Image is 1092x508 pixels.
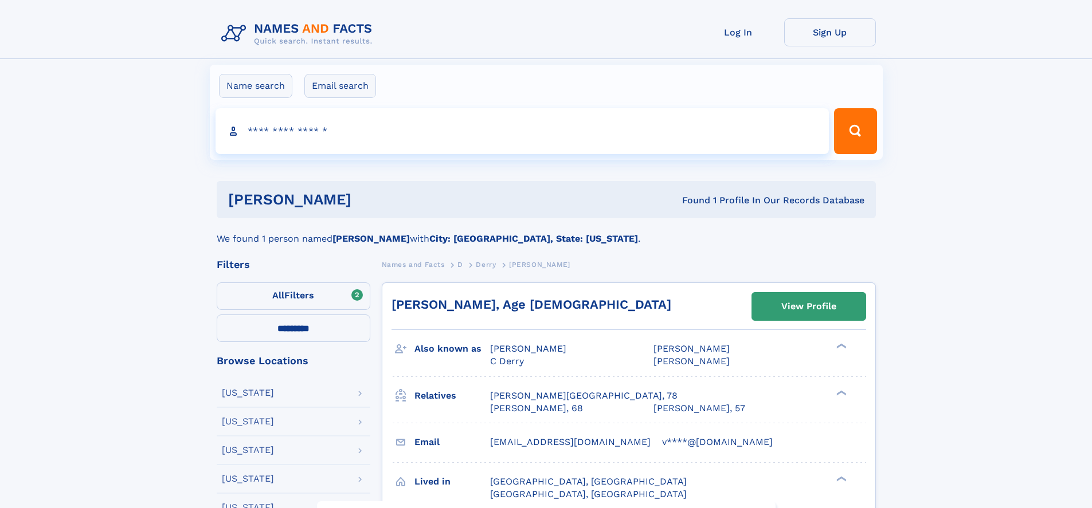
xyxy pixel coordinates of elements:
button: Search Button [834,108,876,154]
span: [PERSON_NAME] [653,356,730,367]
div: Filters [217,259,370,270]
div: [US_STATE] [222,446,274,455]
a: Derry [476,257,496,271]
label: Filters [217,282,370,310]
b: City: [GEOGRAPHIC_DATA], State: [US_STATE] [429,233,638,244]
div: [US_STATE] [222,417,274,426]
a: [PERSON_NAME][GEOGRAPHIC_DATA], 78 [490,389,678,402]
div: Browse Locations [217,356,370,366]
h1: [PERSON_NAME] [228,192,517,207]
div: We found 1 person named with . [217,218,876,246]
label: Email search [304,74,376,98]
div: [US_STATE] [222,388,274,397]
span: D [457,261,463,269]
h3: Email [414,432,490,452]
a: D [457,257,463,271]
div: ❯ [833,389,847,396]
span: C Derry [490,356,524,367]
span: [PERSON_NAME] [509,261,570,269]
a: [PERSON_NAME], 68 [490,402,583,415]
h3: Also known as [414,339,490,359]
h3: Relatives [414,386,490,405]
a: Sign Up [784,18,876,46]
span: [GEOGRAPHIC_DATA], [GEOGRAPHIC_DATA] [490,476,687,487]
div: ❯ [833,475,847,482]
b: [PERSON_NAME] [332,233,410,244]
a: Log In [692,18,784,46]
img: Logo Names and Facts [217,18,382,49]
a: [PERSON_NAME], 57 [653,402,745,415]
h3: Lived in [414,472,490,491]
div: Found 1 Profile In Our Records Database [516,194,864,207]
span: [PERSON_NAME] [490,343,566,354]
div: ❯ [833,342,847,350]
span: [EMAIL_ADDRESS][DOMAIN_NAME] [490,436,651,447]
a: View Profile [752,293,866,320]
div: [US_STATE] [222,474,274,483]
label: Name search [219,74,292,98]
span: [PERSON_NAME] [653,343,730,354]
input: search input [216,108,829,154]
span: [GEOGRAPHIC_DATA], [GEOGRAPHIC_DATA] [490,489,687,499]
span: All [272,290,284,301]
div: View Profile [781,293,836,320]
a: [PERSON_NAME], Age [DEMOGRAPHIC_DATA] [392,297,671,312]
a: Names and Facts [382,257,445,271]
span: Derry [476,261,496,269]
